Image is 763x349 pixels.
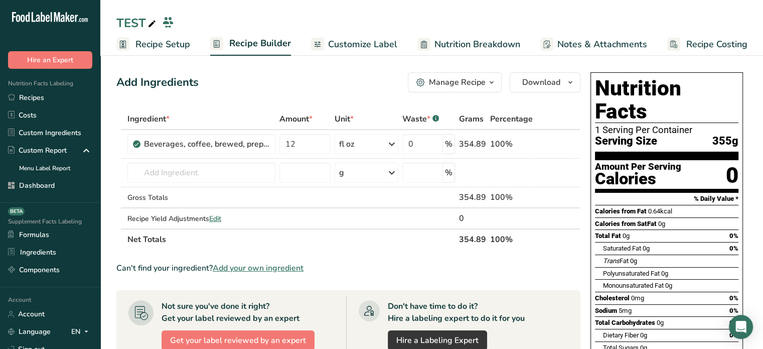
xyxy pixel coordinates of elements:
span: Grams [459,113,484,125]
span: Total Carbohydrates [595,319,655,326]
div: EN [71,326,92,338]
span: 0g [630,257,637,265]
span: Cholesterol [595,294,630,302]
span: Recipe Setup [135,38,190,51]
span: Saturated Fat [603,245,641,252]
span: Amount [279,113,313,125]
div: 354.89 [459,138,486,150]
section: % Daily Value * [595,193,738,205]
h1: Nutrition Facts [595,77,738,123]
span: Dietary Fiber [603,331,639,339]
span: 0g [643,245,650,252]
span: 0g [640,331,647,339]
span: Total Fat [595,232,621,240]
span: 0% [729,307,738,314]
div: 100% [490,191,533,203]
span: 0g [665,282,672,289]
span: Calories from SatFat [595,220,657,227]
span: 0g [623,232,630,240]
th: 100% [488,228,535,250]
button: Manage Recipe [408,72,502,92]
span: 0% [729,232,738,240]
div: 0 [726,162,738,189]
div: Recipe Yield Adjustments [127,213,275,224]
a: Language [8,323,51,340]
span: 0% [729,245,738,252]
span: Sodium [595,307,617,314]
div: Waste [402,113,439,125]
i: Trans [603,257,620,265]
a: Customize Label [311,33,397,56]
span: 0g [661,270,668,277]
span: Serving Size [595,135,657,148]
span: 0g [657,319,664,326]
div: TEST [116,14,158,32]
input: Add Ingredient [127,163,275,183]
div: Manage Recipe [429,76,486,88]
span: Add your own ingredient [213,262,303,274]
div: fl oz [339,138,354,150]
span: Monounsaturated Fat [603,282,664,289]
span: Recipe Costing [686,38,747,51]
span: Unit [335,113,354,125]
div: 0 [459,212,486,224]
span: 0% [729,294,738,302]
span: 5mg [619,307,632,314]
div: Gross Totals [127,192,275,203]
span: Download [522,76,560,88]
a: Nutrition Breakdown [417,33,520,56]
span: Calories from Fat [595,207,647,215]
span: Ingredient [127,113,170,125]
div: Amount Per Serving [595,162,681,172]
div: Beverages, coffee, brewed, prepared with tap water [144,138,269,150]
span: 355g [712,135,738,148]
a: Notes & Attachments [540,33,647,56]
span: Edit [209,214,221,223]
span: Notes & Attachments [557,38,647,51]
th: Net Totals [125,228,457,250]
th: 354.89 [457,228,488,250]
div: g [339,167,344,179]
div: Open Intercom Messenger [729,315,753,339]
a: Recipe Costing [667,33,747,56]
button: Download [510,72,580,92]
span: Fat [603,257,629,265]
div: Can't find your ingredient? [116,262,580,274]
a: Recipe Setup [116,33,190,56]
div: Custom Report [8,145,67,156]
div: Add Ingredients [116,74,199,91]
span: 0.64kcal [648,207,672,215]
div: 1 Serving Per Container [595,125,738,135]
div: Don't have time to do it? Hire a labeling expert to do it for you [388,300,525,324]
div: 100% [490,138,533,150]
span: Get your label reviewed by an expert [170,334,306,346]
span: Percentage [490,113,533,125]
span: Nutrition Breakdown [434,38,520,51]
div: 354.89 [459,191,486,203]
button: Hire an Expert [8,51,92,69]
div: BETA [8,207,25,215]
span: Polyunsaturated Fat [603,270,660,277]
a: Recipe Builder [210,32,291,56]
span: 0mg [631,294,644,302]
span: Recipe Builder [229,37,291,50]
span: Customize Label [328,38,397,51]
div: Calories [595,172,681,186]
span: 0g [658,220,665,227]
div: Not sure you've done it right? Get your label reviewed by an expert [162,300,299,324]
